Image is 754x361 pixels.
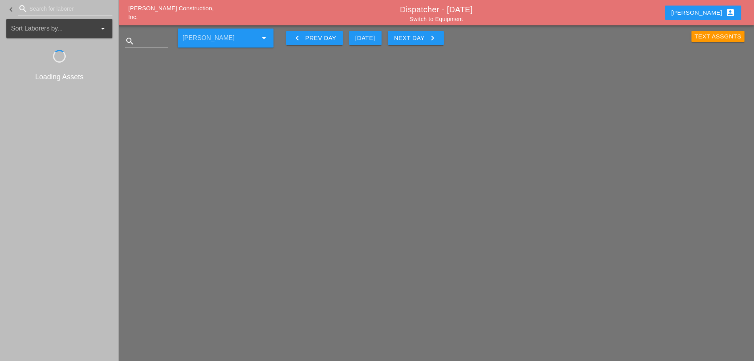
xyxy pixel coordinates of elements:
[29,2,101,15] input: Search for laborer
[286,31,342,45] button: Prev Day
[18,4,28,13] i: search
[388,31,444,45] button: Next Day
[355,34,375,43] div: [DATE]
[394,33,437,43] div: Next Day
[428,33,437,43] i: keyboard_arrow_right
[6,5,16,14] i: keyboard_arrow_left
[695,32,742,41] div: Text Assgnts
[292,33,336,43] div: Prev Day
[98,24,108,33] i: arrow_drop_down
[665,6,741,20] button: [PERSON_NAME]
[128,5,214,21] a: [PERSON_NAME] Construction, Inc.
[726,8,735,17] i: account_box
[6,72,112,82] div: Loading Assets
[125,36,135,46] i: search
[400,5,473,14] a: Dispatcher - [DATE]
[671,8,735,17] div: [PERSON_NAME]
[410,16,463,22] a: Switch to Equipment
[259,33,269,43] i: arrow_drop_down
[292,33,302,43] i: keyboard_arrow_left
[691,31,745,42] button: Text Assgnts
[349,31,382,45] button: [DATE]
